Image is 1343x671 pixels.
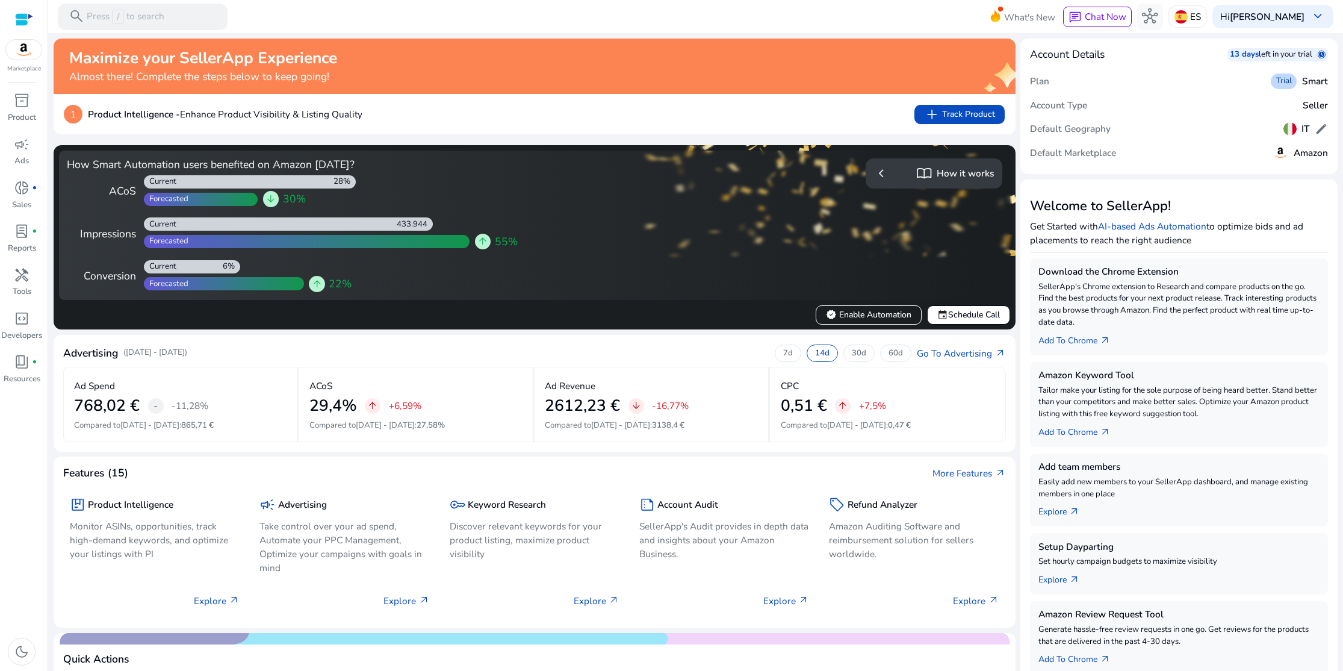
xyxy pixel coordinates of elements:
span: 27,58% [417,420,445,431]
a: Add To Chrome [1038,648,1121,666]
p: Compared to : [781,420,994,432]
span: hub [1142,8,1158,24]
a: Explorearrow_outward [1038,500,1091,519]
h2: Maximize your SellerApp Experience [69,49,337,68]
span: Schedule Call [937,308,1000,321]
a: Add To Chrome [1038,420,1121,439]
span: arrow_outward [419,595,430,606]
button: hub [1137,4,1164,30]
h5: IT [1301,123,1309,134]
p: Press to search [87,10,164,24]
h3: Welcome to SellerApp! [1030,198,1328,214]
span: arrow_outward [609,595,619,606]
h5: Plan [1030,76,1049,87]
p: -11,28% [172,401,208,410]
span: fiber_manual_record [32,360,37,365]
h5: Amazon [1294,148,1328,158]
h5: Refund Analyzer [848,499,917,510]
button: addTrack Product [914,105,1005,124]
h5: Amazon Review Request Tool [1038,609,1320,620]
div: Current [144,176,176,187]
span: fiber_manual_record [32,186,37,191]
p: Explore [383,594,429,608]
h2: 2612,23 € [545,396,620,416]
div: Forecasted [144,194,188,205]
span: campaign [259,497,275,513]
h4: Almost there! Complete the steps below to keep going! [69,70,337,83]
span: schedule [1318,51,1326,58]
span: arrow_outward [995,468,1006,479]
span: Track Product [924,107,995,122]
span: inventory_2 [14,93,29,108]
span: [DATE] - [DATE] [827,420,886,431]
h5: Account Audit [657,499,718,510]
span: keyboard_arrow_down [1310,8,1326,24]
span: summarize [639,497,655,513]
p: Easily add new members to your SellerApp dashboard, and manage existing members in one place [1038,476,1320,501]
h2: 0,51 € [781,396,827,416]
p: 14d [815,348,830,359]
p: Hi [1220,12,1304,21]
span: 865,71 € [181,420,214,431]
span: [DATE] - [DATE] [356,420,415,431]
p: ACoS [309,379,332,393]
span: arrow_outward [1100,335,1111,346]
p: Compared to : [545,420,757,432]
span: dark_mode [14,644,29,660]
span: 30% [283,191,306,207]
img: es.svg [1174,10,1188,23]
span: add [924,107,940,122]
h2: 29,4% [309,396,357,416]
h5: Product Intelligence [88,499,173,510]
h4: Advertising [63,347,118,360]
span: arrow_upward [367,401,378,411]
p: 1 [64,105,82,123]
p: Resources [4,373,40,385]
p: Compared to : [74,420,286,432]
span: arrow_outward [229,595,240,606]
button: chatChat Now [1063,7,1131,27]
h5: Default Marketplace [1030,148,1116,158]
a: Go To Advertisingarrow_outward [917,346,1005,360]
h5: Smart [1302,76,1328,87]
h5: Keyword Research [468,499,546,510]
h5: Add team members [1038,461,1320,472]
span: lab_profile [14,223,29,239]
p: Ad Spend [74,379,115,393]
span: sell [829,497,845,513]
h4: How Smart Automation users benefited on Amazon [DATE]? [67,158,529,171]
span: arrow_downward [265,194,276,205]
a: Explorearrow_outward [1038,568,1091,587]
p: Discover relevant keywords for your product listing, maximize product visibility [450,519,619,561]
span: chevron_left [873,166,889,181]
button: eventSchedule Call [927,305,1010,325]
p: Reports [8,243,36,255]
p: Product [8,112,36,124]
p: Explore [194,594,240,608]
a: More Featuresarrow_outward [932,466,1005,480]
div: ACoS [67,183,136,199]
h4: Account Details [1030,48,1105,61]
span: package [70,497,85,513]
span: arrow_outward [1100,654,1111,665]
p: ES [1190,6,1201,27]
h5: Setup Dayparting [1038,541,1320,552]
span: arrow_outward [1069,575,1080,585]
span: event [937,310,948,320]
img: amazon.svg [1273,145,1288,160]
span: verified [826,310,837,320]
p: SellerApp's Audit provides in depth data and insights about your Amazon Business. [639,519,809,561]
span: campaign [14,137,29,152]
span: arrow_downward [631,401,642,411]
p: Ads [14,155,29,167]
span: arrow_outward [1069,507,1080,517]
span: arrow_upward [477,236,488,247]
h5: Seller [1303,100,1328,111]
span: 55% [495,234,518,249]
span: arrow_outward [988,595,999,606]
span: fiber_manual_record [32,229,37,234]
p: Set hourly campaign budgets to maximize visibility [1038,556,1320,568]
a: Add To Chrome [1038,329,1121,348]
div: Conversion [67,268,136,284]
p: Marketplace [7,64,41,73]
